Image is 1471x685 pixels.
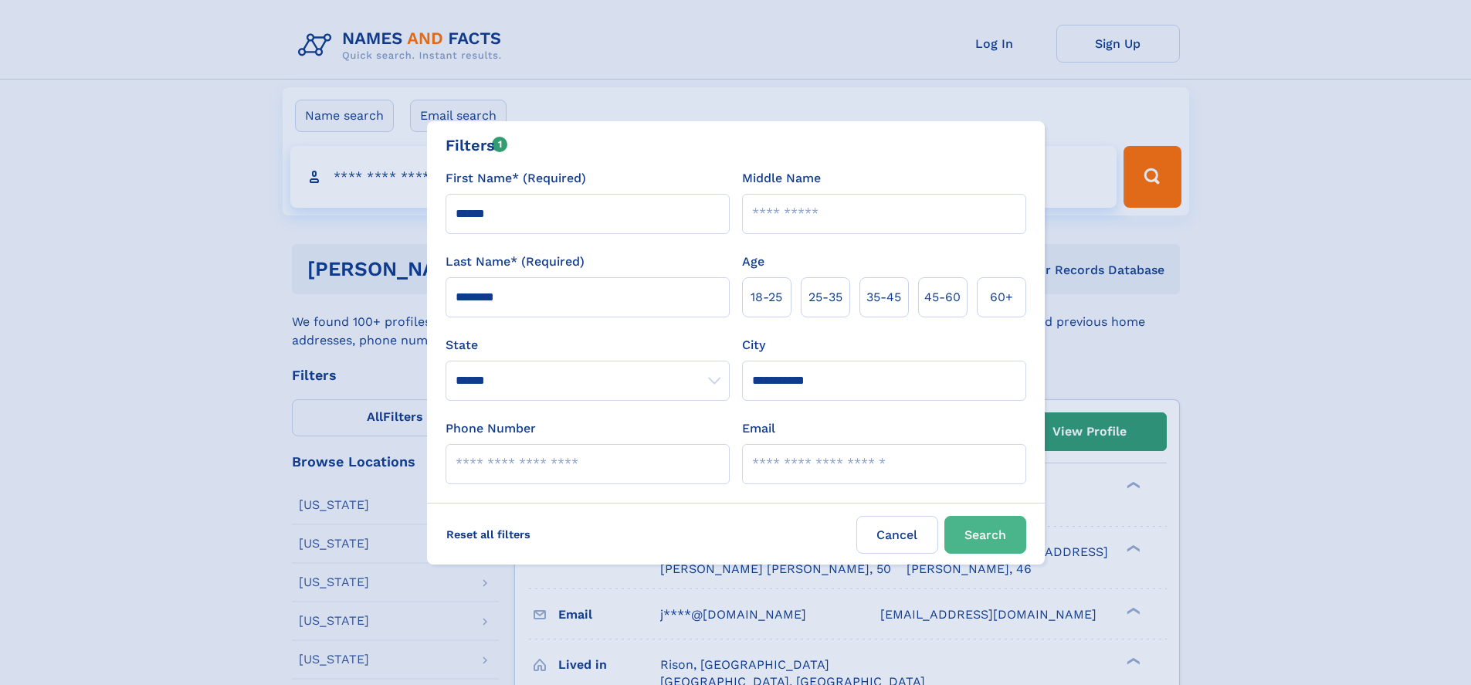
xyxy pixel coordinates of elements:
[446,253,585,271] label: Last Name* (Required)
[808,288,842,307] span: 25‑35
[924,288,961,307] span: 45‑60
[742,336,765,354] label: City
[742,419,775,438] label: Email
[446,134,508,157] div: Filters
[990,288,1013,307] span: 60+
[446,336,730,354] label: State
[742,253,764,271] label: Age
[856,516,938,554] label: Cancel
[446,419,536,438] label: Phone Number
[446,169,586,188] label: First Name* (Required)
[944,516,1026,554] button: Search
[866,288,901,307] span: 35‑45
[751,288,782,307] span: 18‑25
[742,169,821,188] label: Middle Name
[436,516,541,553] label: Reset all filters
